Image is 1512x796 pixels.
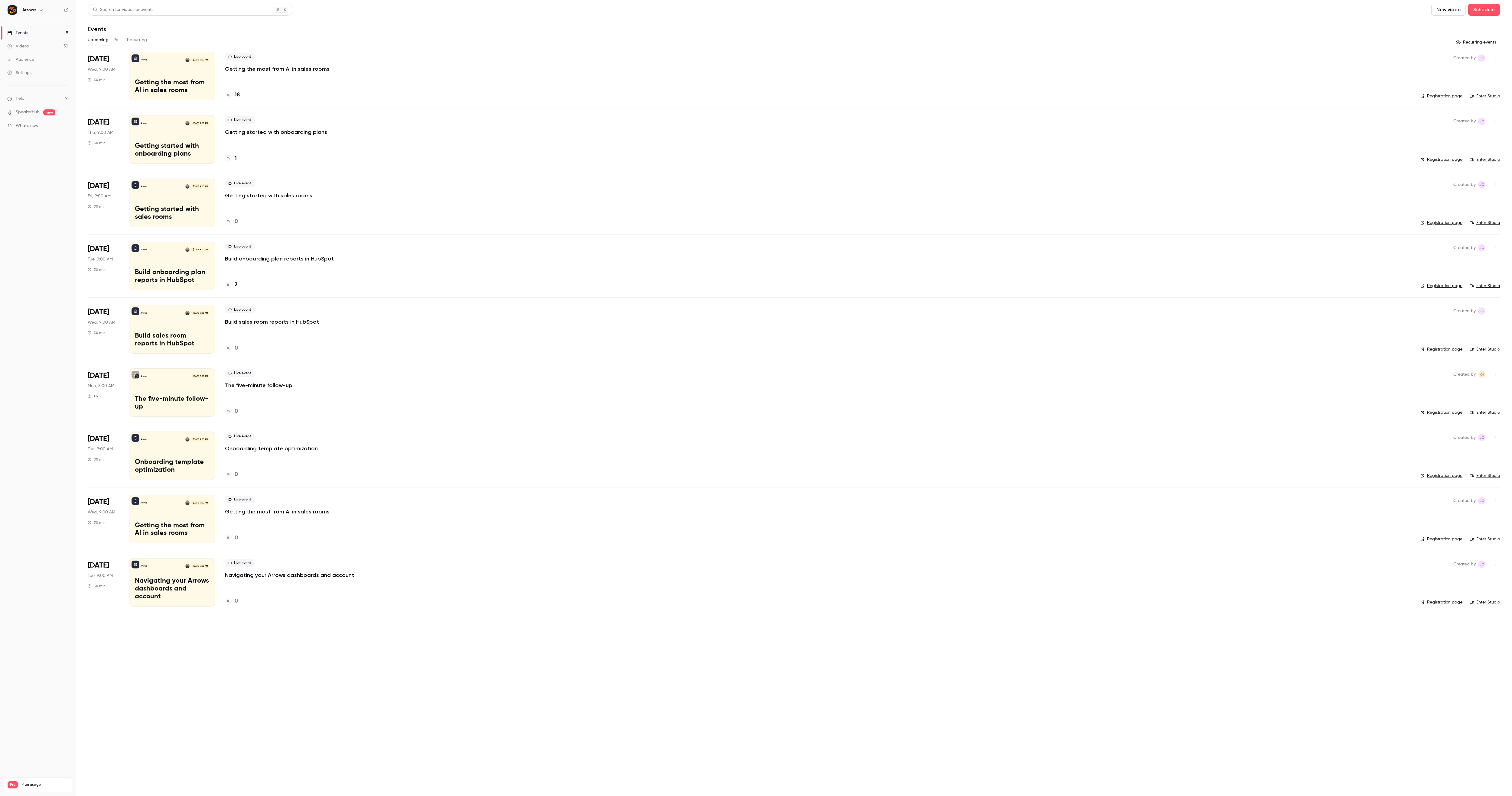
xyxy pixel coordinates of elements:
[1420,409,1462,416] a: Registration page
[1453,371,1476,378] span: Created by
[127,35,147,45] button: Recurring
[225,571,354,579] a: Navigating your Arrows dashboards and account
[88,584,106,588] div: 30 min
[1479,497,1484,504] span: JC
[225,445,318,452] a: Onboarding template optimization
[8,5,17,15] img: Arrows
[7,57,34,63] div: Audience
[129,558,215,607] a: Navigating your Arrows dashboards and accountArrowsShareil Nariman[DATE] 9:00 AMNavigating your A...
[1420,157,1462,163] a: Registration page
[141,565,147,568] p: Arrows
[1478,54,1485,62] span: Jamie Carlson
[185,58,190,62] img: Shareil Nariman
[225,508,330,515] a: Getting the most from AI in sales rooms
[225,433,255,440] span: Live event
[185,500,190,505] img: Shareil Nariman
[88,432,119,480] div: Oct 21 Tue, 9:00 AM (America/Los Angeles)
[225,306,255,313] span: Live event
[1478,497,1485,504] span: Jamie Carlson
[1453,497,1476,504] span: Created by
[88,54,109,64] span: [DATE]
[1420,536,1462,542] a: Registration page
[1420,93,1462,99] a: Registration page
[129,115,215,163] a: Getting started with onboarding plansArrowsShareil Nariman[DATE] 9:00 AMGetting started with onbo...
[1420,599,1462,605] a: Registration page
[225,407,238,416] a: 0
[135,269,210,284] p: Build onboarding plan reports in HubSpot
[88,193,111,199] span: Fri, 9:00 AM
[88,307,109,317] span: [DATE]
[88,118,109,127] span: [DATE]
[225,255,334,262] a: Build onboarding plan reports in HubSpot
[88,256,113,262] span: Tue, 9:00 AM
[1470,536,1500,542] a: Enter Studio
[1420,346,1462,352] a: Registration page
[88,371,109,380] span: [DATE]
[88,179,119,227] div: Oct 10 Fri, 9:00 AM (America/Los Angeles)
[185,248,190,252] img: Shareil Nariman
[225,281,238,289] a: 2
[88,509,115,515] span: Wed, 9:00 AM
[129,368,215,417] a: The five-minute follow-upArrows[DATE] 8:00 AMThe five-minute follow-up
[1470,220,1500,226] a: Enter Studio
[8,781,18,788] span: Pro
[88,52,119,100] div: Oct 1 Wed, 9:00 AM (America/Los Angeles)
[88,204,106,209] div: 30 min
[135,205,210,221] p: Getting started with sales rooms
[88,573,113,579] span: Tue, 9:00 AM
[225,192,312,199] a: Getting started with sales rooms
[1453,244,1476,251] span: Created by
[129,305,215,353] a: Build sales room reports in HubSpotArrowsShareil Nariman[DATE] 9:00 AMBuild sales room reports in...
[135,79,210,95] p: Getting the most from AI in sales rooms
[225,128,327,136] a: Getting started with onboarding plans
[1470,283,1500,289] a: Enter Studio
[225,318,319,325] p: Build sales room reports in HubSpot
[235,407,238,416] h4: 0
[191,437,209,442] span: [DATE] 9:00 AM
[225,65,330,73] a: Getting the most from AI in sales rooms
[1470,157,1500,163] a: Enter Studio
[141,122,147,125] p: Arrows
[191,184,209,189] span: [DATE] 9:00 AM
[88,330,106,335] div: 30 min
[1453,118,1476,125] span: Created by
[1453,54,1476,62] span: Created by
[225,471,238,479] a: 0
[135,332,210,348] p: Build sales room reports in HubSpot
[141,248,147,251] p: Arrows
[88,25,106,33] h1: Events
[7,70,31,76] div: Settings
[235,597,238,605] h4: 0
[1470,409,1500,416] a: Enter Studio
[1420,473,1462,479] a: Registration page
[1470,346,1500,352] a: Enter Studio
[113,35,122,45] button: Past
[1453,561,1476,568] span: Created by
[225,344,238,352] a: 0
[141,375,147,378] p: Arrows
[88,35,109,45] button: Upcoming
[225,180,255,187] span: Live event
[225,559,255,567] span: Live event
[1470,93,1500,99] a: Enter Studio
[1479,434,1484,441] span: JC
[225,496,255,503] span: Live event
[88,558,119,607] div: Oct 28 Tue, 9:00 AM (America/Los Angeles)
[135,395,210,411] p: The five-minute follow-up
[88,319,115,325] span: Wed, 9:00 AM
[129,242,215,290] a: Build onboarding plan reports in HubSpotArrowsShareil Nariman[DATE] 9:00 AMBuild onboarding plan ...
[1479,181,1484,188] span: JC
[88,383,114,389] span: Mon, 8:00 AM
[235,218,238,226] h4: 0
[22,7,36,13] h6: Arrows
[88,242,119,290] div: Oct 14 Tue, 9:00 AM (America/Los Angeles)
[185,311,190,315] img: Shareil Nariman
[225,243,255,250] span: Live event
[135,142,210,158] p: Getting started with onboarding plans
[1420,220,1462,226] a: Registration page
[1420,283,1462,289] a: Registration page
[43,109,55,115] span: new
